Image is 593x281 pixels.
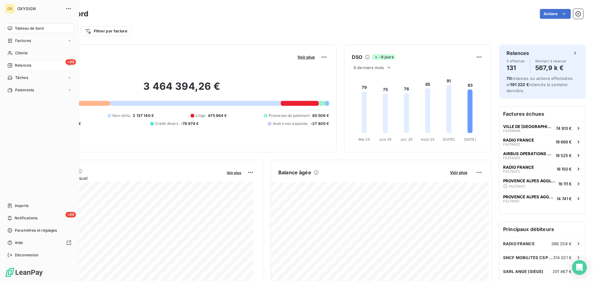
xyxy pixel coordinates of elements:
button: VILLE DE [GEOGRAPHIC_DATA]FA26969474 913 € [499,121,585,135]
span: 201 467 € [553,269,572,274]
span: RADIO FRANCE [503,241,535,246]
a: Aide [5,238,74,248]
span: 18 150 € [557,167,572,171]
tspan: Juin 25 [379,137,392,142]
span: 80 506 € [312,113,329,118]
h6: Balance âgée [278,169,311,176]
h6: DSO [352,53,362,61]
h4: 131 [507,63,525,73]
button: PROVENCE ALPES AGGLOMERATIONFA27003716 111 € [499,176,585,192]
span: Avoirs non associés [273,121,308,126]
div: Open Intercom Messenger [572,260,587,275]
span: FA269694 [503,129,520,133]
tspan: Mai 25 [359,137,370,142]
span: 475 964 € [208,113,227,118]
span: FA270037 [509,184,525,188]
span: AIRBUS OPERATIONS GMBH [503,151,553,156]
span: Voir plus [227,171,241,175]
span: +99 [65,212,76,217]
span: 18 525 € [556,153,572,158]
span: Relances [15,63,31,68]
tspan: Juil. 25 [400,137,413,142]
span: Litige [196,113,205,118]
span: +99 [65,59,76,65]
button: RADIO FRANCEFA27660219 668 € [499,135,585,148]
button: Actions [540,9,571,19]
span: 19 668 € [556,139,572,144]
button: Voir plus [296,54,317,60]
span: Montant à relancer [535,59,567,63]
span: -27 400 € [310,121,329,126]
span: Imports [15,203,28,209]
span: 314 021 € [553,255,572,260]
span: FA275641 [503,199,519,203]
span: Déconnexion [15,252,39,258]
h6: Principaux débiteurs [499,222,585,237]
span: 191 222 € [510,82,529,87]
div: OX [5,4,15,14]
span: FA275073 [503,170,520,173]
h2: 3 464 394,26 € [35,80,329,99]
span: relances ou actions effectuées et relancés la semaine dernière. [507,76,573,93]
span: 70 [507,76,512,81]
span: FA276602 [503,143,520,146]
tspan: Août 25 [421,137,435,142]
span: VILLE DE [GEOGRAPHIC_DATA] [503,124,553,129]
button: RADIO FRANCEFA27507318 150 € [499,162,585,176]
span: FA259355 [503,156,520,160]
img: Logo LeanPay [5,267,43,277]
h6: Relances [507,49,529,57]
span: Factures [15,38,31,43]
span: RADIO FRANCE [503,138,534,143]
span: Voir plus [450,170,467,175]
span: -78 974 € [181,121,199,126]
span: PROVENCE ALPES AGGLOMERATION [503,178,556,183]
span: Non-échu [112,113,130,118]
span: SARL ANGE (SIEGE) [503,269,544,274]
span: RADIO FRANCE [503,165,534,170]
button: Voir plus [225,170,243,175]
span: SNCF MOBILITES CSP CFO [503,255,553,260]
span: Tableau de bord [15,26,44,31]
span: Promesse de paiement [269,113,310,118]
span: 16 111 € [558,181,572,186]
tspan: [DATE] [443,137,455,142]
span: Tâches [15,75,28,81]
button: Voir plus [448,170,469,175]
span: À effectuer [507,59,525,63]
span: Voir plus [297,55,315,60]
span: PROVENCE ALPES AGGLOMERATION [503,194,554,199]
span: Paramètres et réglages [15,228,57,233]
span: 386 258 € [551,241,572,246]
span: Crédit divers [155,121,178,126]
span: Aide [15,240,23,246]
button: PROVENCE ALPES AGGLOMERATIONFA27564114 741 € [499,192,585,205]
span: OXYSIGN [17,6,62,11]
tspan: [DATE] [464,137,476,142]
button: Filtrer par facture [81,26,131,36]
span: 2 137 140 € [133,113,154,118]
span: Chiffre d'affaires mensuel [35,175,222,181]
button: AIRBUS OPERATIONS GMBHFA25935518 525 € [499,148,585,162]
span: 74 913 € [556,126,572,131]
h6: Factures échues [499,106,585,121]
span: 14 741 € [557,196,572,201]
span: -8 jours [372,54,395,60]
span: Paiements [15,87,34,93]
span: Clients [15,50,27,56]
span: 6 derniers mois [354,65,384,70]
h4: 567,9 k € [535,63,567,73]
span: Notifications [15,215,37,221]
